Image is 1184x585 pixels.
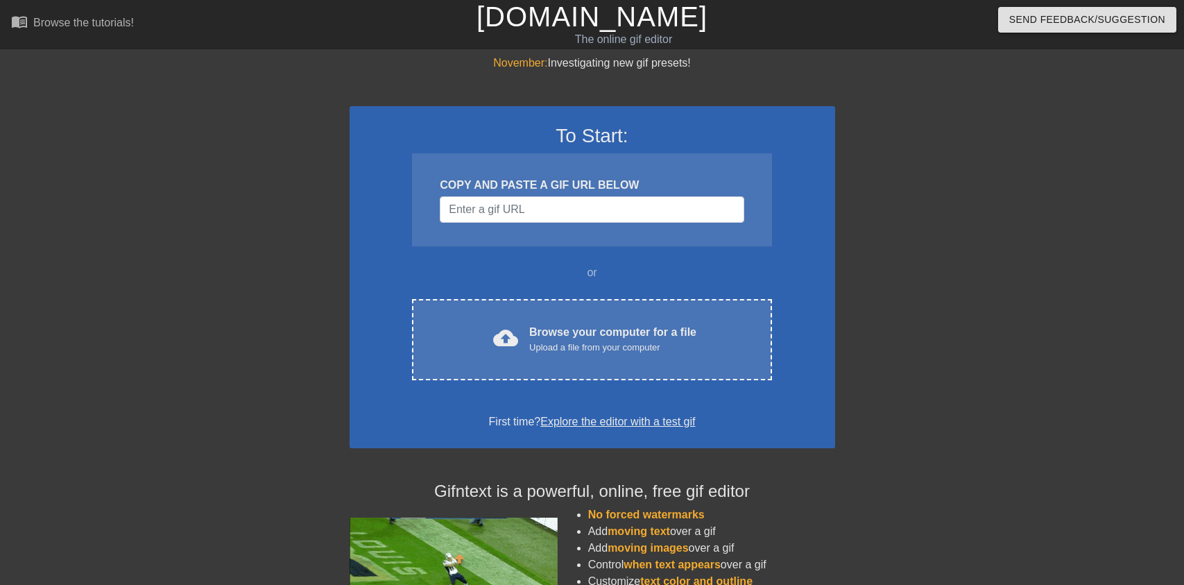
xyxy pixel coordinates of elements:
[540,416,695,427] a: Explore the editor with a test gif
[11,13,28,30] span: menu_book
[477,1,707,32] a: [DOMAIN_NAME]
[1009,11,1165,28] span: Send Feedback/Suggestion
[402,31,846,48] div: The online gif editor
[440,196,744,223] input: Username
[11,13,134,35] a: Browse the tutorials!
[493,325,518,350] span: cloud_upload
[33,17,134,28] div: Browse the tutorials!
[529,341,696,355] div: Upload a file from your computer
[350,55,835,71] div: Investigating new gif presets!
[440,177,744,194] div: COPY AND PASTE A GIF URL BELOW
[350,482,835,502] h4: Gifntext is a powerful, online, free gif editor
[368,414,817,430] div: First time?
[998,7,1176,33] button: Send Feedback/Suggestion
[386,264,799,281] div: or
[608,542,688,554] span: moving images
[493,57,547,69] span: November:
[588,557,835,573] li: Control over a gif
[588,523,835,540] li: Add over a gif
[529,324,696,355] div: Browse your computer for a file
[588,540,835,557] li: Add over a gif
[588,509,705,520] span: No forced watermarks
[624,559,721,570] span: when text appears
[608,525,670,537] span: moving text
[368,124,817,148] h3: To Start:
